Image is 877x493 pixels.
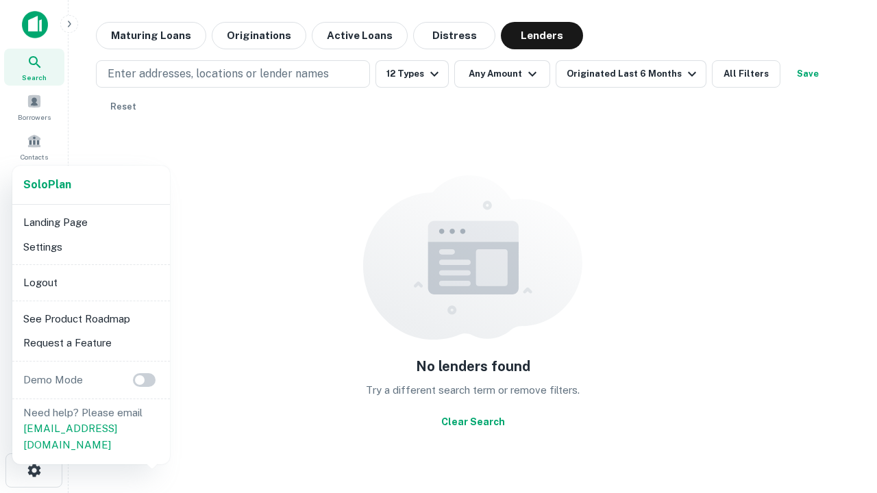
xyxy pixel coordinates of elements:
a: SoloPlan [23,177,71,193]
li: Logout [18,270,164,295]
li: Landing Page [18,210,164,235]
li: Settings [18,235,164,260]
p: Demo Mode [18,372,88,388]
a: [EMAIL_ADDRESS][DOMAIN_NAME] [23,422,117,451]
li: See Product Roadmap [18,307,164,331]
iframe: Chat Widget [808,383,877,449]
strong: Solo Plan [23,178,71,191]
li: Request a Feature [18,331,164,355]
p: Need help? Please email [23,405,159,453]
